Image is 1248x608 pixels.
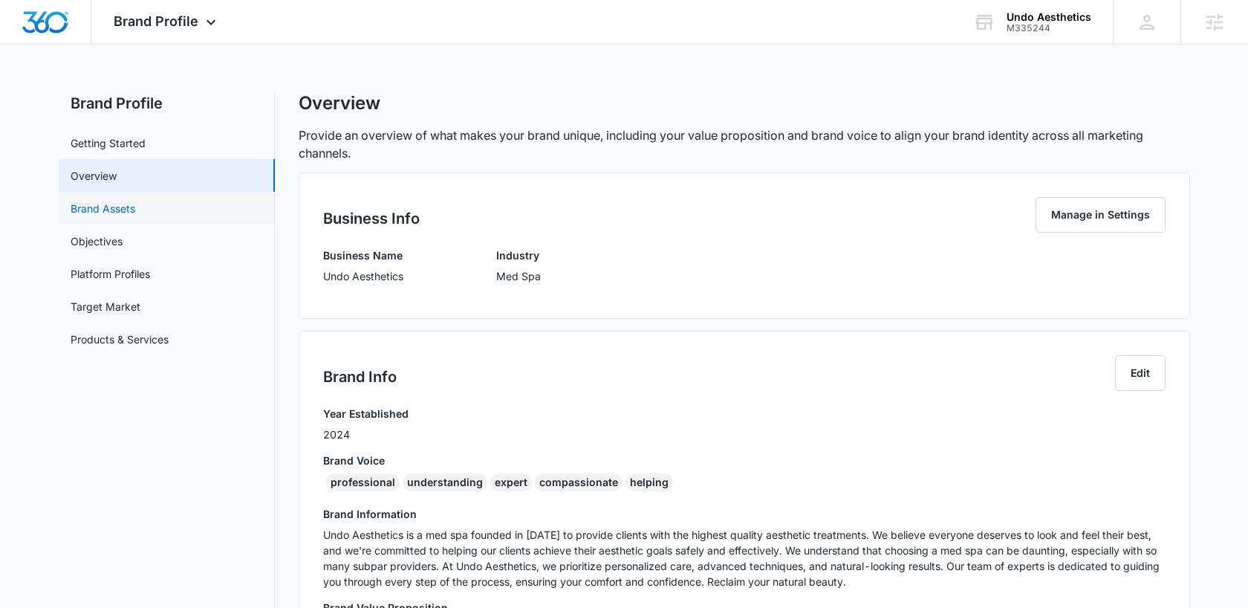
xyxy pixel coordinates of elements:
p: Provide an overview of what makes your brand unique, including your value proposition and brand v... [299,126,1190,162]
p: Med Spa [496,268,541,284]
span: Brand Profile [114,13,198,29]
h3: Brand Voice [323,453,1166,468]
h2: Brand Profile [59,92,275,114]
h3: Industry [496,248,541,263]
a: Products & Services [71,332,169,347]
h3: Business Name [323,248,403,263]
h2: Brand Info [323,366,397,388]
h3: Year Established [323,406,409,421]
a: Objectives [71,233,123,249]
a: Target Market [71,299,140,314]
div: compassionate [535,473,623,491]
a: Platform Profiles [71,266,150,282]
a: Getting Started [71,135,146,151]
div: helping [625,473,673,491]
button: Edit [1115,355,1166,391]
div: account name [1007,11,1091,23]
a: Overview [71,168,117,184]
div: professional [326,473,400,491]
h2: Business Info [323,207,420,230]
button: Manage in Settings [1036,197,1166,233]
div: account id [1007,23,1091,33]
h3: Brand Information [323,506,1166,522]
a: Brand Assets [71,201,135,216]
div: expert [490,473,532,491]
div: understanding [403,473,487,491]
h1: Overview [299,92,380,114]
p: 2024 [323,427,409,442]
p: Undo Aesthetics is a med spa founded in [DATE] to provide clients with the highest quality aesthe... [323,527,1166,589]
p: Undo Aesthetics [323,268,403,284]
